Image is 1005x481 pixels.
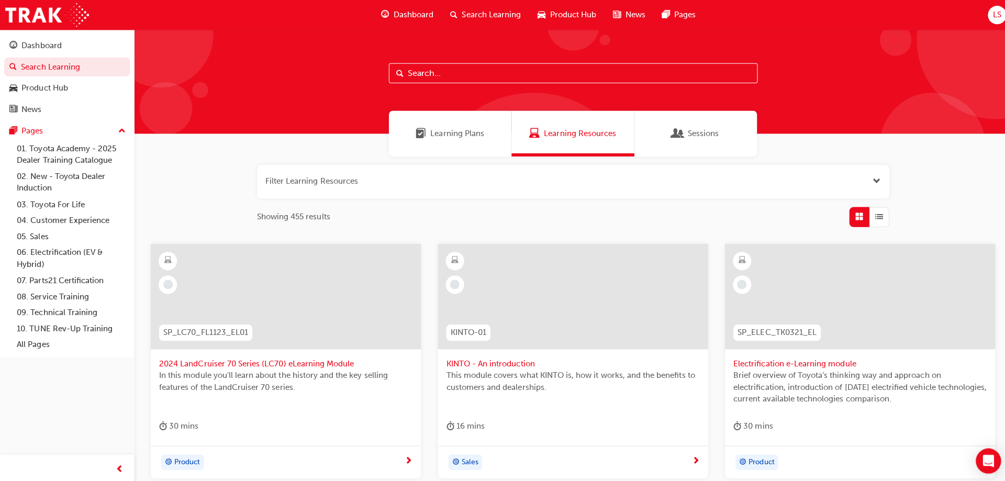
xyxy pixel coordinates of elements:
[733,325,811,337] span: SP_ELEC_TK0321_EL
[413,127,423,139] span: Learning Plans
[379,8,387,21] span: guage-icon
[867,174,875,186] button: Open the filter
[546,9,593,21] span: Product Hub
[668,127,679,139] span: Sessions
[526,127,537,139] span: Learning Resources
[21,39,61,51] div: Dashboard
[508,110,630,155] a: Learning ResourcesLearning Resources
[981,6,1000,24] button: LS
[13,303,129,319] a: 09. Technical Training
[158,417,197,430] div: 30 mins
[13,167,129,195] a: 02. New - Toyota Dealer Induction
[158,355,410,367] span: 2024 LandCruiser 70 Series (LC70) eLearning Module
[4,78,129,97] a: Product Hub
[21,103,41,115] div: News
[386,63,753,83] input: Search...
[13,243,129,271] a: 06. Electrification (EV & Hybrid)
[986,9,995,21] span: LS
[729,417,736,430] span: duration-icon
[541,127,612,139] span: Learning Resources
[687,454,695,463] span: next-icon
[5,3,88,27] img: Trak
[733,252,741,266] span: learningResourceType_ELEARNING-icon
[439,4,526,26] a: search-iconSearch Learning
[448,252,455,266] span: learningResourceType_ELEARNING-icon
[158,417,166,430] span: duration-icon
[4,57,129,76] a: Search Learning
[720,242,989,476] a: SP_ELEC_TK0321_ELElectrification e-Learning moduleBrief overview of Toyota’s thinking way and app...
[658,8,666,21] span: pages-icon
[391,9,431,21] span: Dashboard
[13,227,129,243] a: 05. Sales
[13,319,129,335] a: 10. TUNE Rev-Up Training
[4,99,129,119] a: News
[163,252,171,266] span: learningResourceType_ELEARNING-icon
[729,355,980,367] span: Electrification e-Learning module
[255,209,328,221] span: Showing 455 results
[162,325,247,337] span: SP_LC70_FL1123_EL01
[9,41,17,50] span: guage-icon
[428,127,481,139] span: Learning Plans
[729,367,980,402] span: Brief overview of Toyota’s thinking way and approach on electrification, introduction of [DATE] e...
[447,278,456,287] span: learningRecordVerb_NONE-icon
[13,287,129,303] a: 08. Service Training
[449,453,456,466] span: target-icon
[21,124,43,136] div: Pages
[4,36,129,55] a: Dashboard
[118,124,125,137] span: up-icon
[869,209,877,221] span: List
[443,417,451,430] span: duration-icon
[443,367,695,390] span: This module covers what KINTO is, how it works, and the benefits to customers and dealerships.
[443,355,695,367] span: KINTO - An introduction
[448,8,455,21] span: search-icon
[13,140,129,167] a: 01. Toyota Academy - 2025 Dealer Training Catalogue
[21,82,68,94] div: Product Hub
[13,271,129,287] a: 07. Parts21 Certification
[683,127,714,139] span: Sessions
[150,242,418,476] a: SP_LC70_FL1123_EL012024 LandCruiser 70 Series (LC70) eLearning ModuleIn this module you'll learn ...
[402,454,410,463] span: next-icon
[115,460,123,473] span: prev-icon
[9,126,17,135] span: pages-icon
[13,195,129,211] a: 03. Toyota For Life
[9,62,17,72] span: search-icon
[4,120,129,140] button: Pages
[394,67,401,79] span: Search
[9,83,17,93] span: car-icon
[650,4,700,26] a: pages-iconPages
[601,4,650,26] a: news-iconNews
[609,8,617,21] span: news-icon
[850,209,857,221] span: Grid
[162,278,172,287] span: learningRecordVerb_NONE-icon
[621,9,641,21] span: News
[164,453,171,466] span: target-icon
[173,453,199,465] span: Product
[732,278,742,287] span: learningRecordVerb_NONE-icon
[443,417,482,430] div: 16 mins
[448,325,483,337] span: KINTO-01
[630,110,752,155] a: SessionsSessions
[13,211,129,227] a: 04. Customer Experience
[4,33,129,120] button: DashboardSearch LearningProduct HubNews
[534,8,542,21] span: car-icon
[371,4,439,26] a: guage-iconDashboard
[670,9,691,21] span: Pages
[459,453,475,465] span: Sales
[969,445,995,471] div: Open Intercom Messenger
[158,367,410,390] span: In this module you'll learn about the history and the key selling features of the LandCruiser 70 ...
[729,417,768,430] div: 30 mins
[734,453,742,466] span: target-icon
[526,4,601,26] a: car-iconProduct Hub
[459,9,518,21] span: Search Learning
[13,334,129,351] a: All Pages
[9,105,17,114] span: news-icon
[744,453,769,465] span: Product
[435,242,703,476] a: KINTO-01KINTO - An introductionThis module covers what KINTO is, how it works, and the benefits t...
[386,110,508,155] a: Learning PlansLearning Plans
